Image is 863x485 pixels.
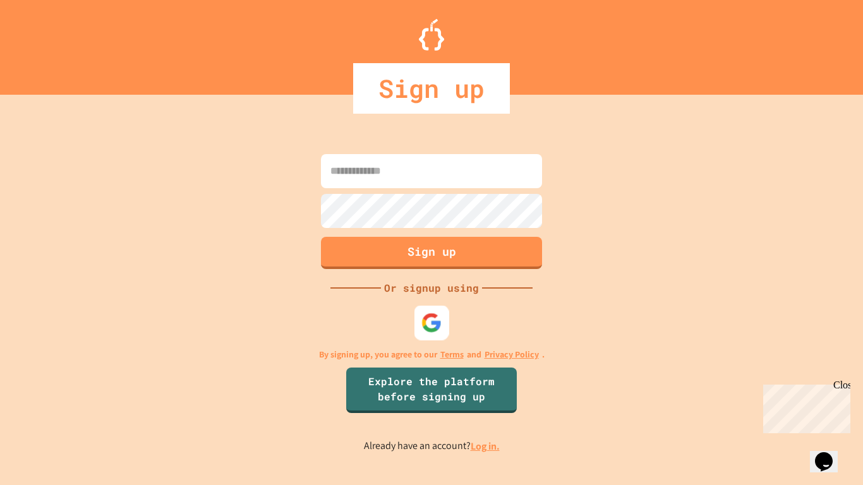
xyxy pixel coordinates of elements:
div: Chat with us now!Close [5,5,87,80]
p: By signing up, you agree to our and . [319,348,545,361]
img: google-icon.svg [421,313,442,333]
div: Or signup using [381,280,482,296]
div: Sign up [353,63,510,114]
p: Already have an account? [364,438,500,454]
a: Terms [440,348,464,361]
a: Log in. [471,440,500,453]
a: Privacy Policy [485,348,539,361]
iframe: chat widget [810,434,850,472]
iframe: chat widget [758,380,850,433]
button: Sign up [321,237,542,269]
img: Logo.svg [419,19,444,51]
a: Explore the platform before signing up [346,368,517,413]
